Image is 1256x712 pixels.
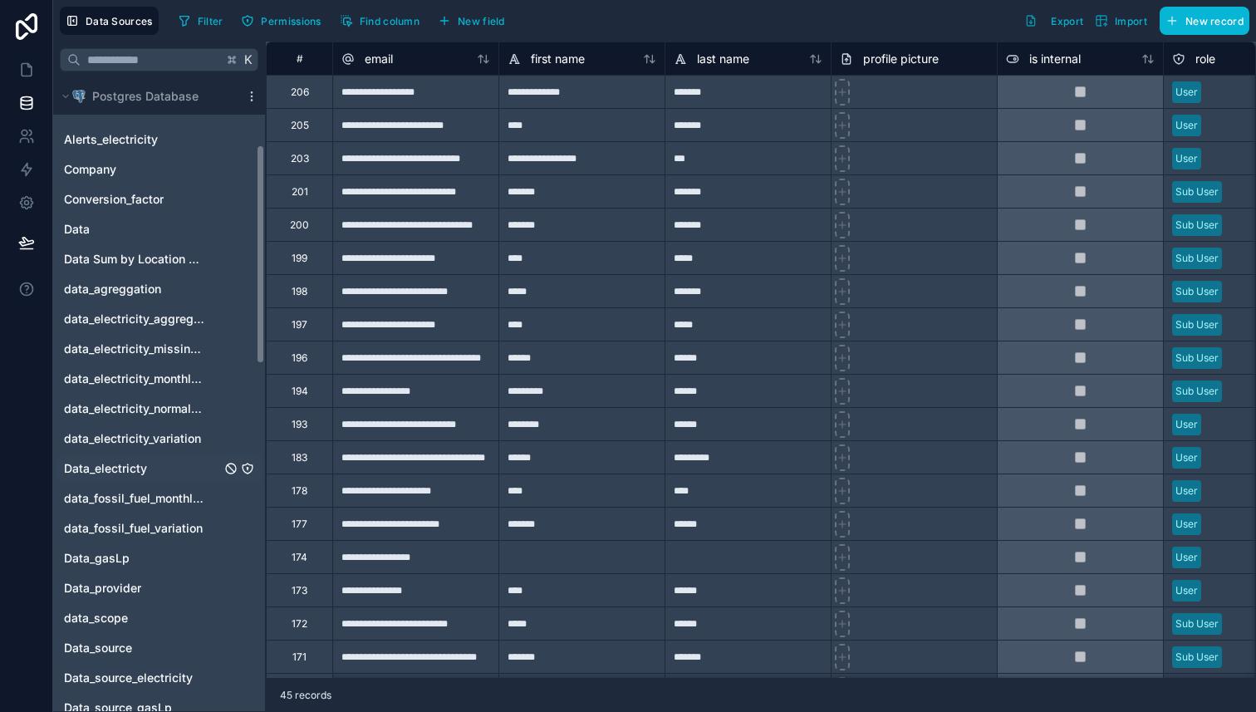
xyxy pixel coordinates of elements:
span: Import [1115,15,1147,27]
div: Sub User [1175,284,1219,299]
span: New field [458,15,505,27]
div: 183 [292,451,307,464]
div: 173 [292,584,307,597]
div: Sub User [1175,616,1219,631]
span: Export [1051,15,1083,27]
span: email [365,51,393,67]
button: Find column [334,8,425,33]
div: Sub User [1175,384,1219,399]
div: # [279,52,320,65]
span: 45 records [280,689,331,702]
button: New field [432,8,511,33]
div: User [1175,517,1198,532]
div: 194 [292,385,308,398]
div: User [1175,583,1198,598]
div: User [1175,118,1198,133]
div: 197 [292,318,307,331]
button: Data Sources [60,7,159,35]
div: Sub User [1175,218,1219,233]
span: Data Sources [86,15,153,27]
a: Permissions [235,8,333,33]
div: User [1175,450,1198,465]
div: 174 [292,551,307,564]
span: Find column [360,15,419,27]
div: 201 [292,185,308,199]
button: Filter [172,8,229,33]
div: User [1175,484,1198,498]
div: 199 [292,252,307,265]
div: Sub User [1175,317,1219,332]
div: 196 [292,351,307,365]
div: 198 [292,285,307,298]
button: New record [1160,7,1249,35]
span: first name [531,51,585,67]
div: 172 [292,617,307,631]
div: 206 [291,86,309,99]
div: User [1175,550,1198,565]
a: New record [1153,7,1249,35]
div: User [1175,151,1198,166]
div: Sub User [1175,351,1219,366]
span: K [243,54,254,66]
div: User [1175,85,1198,100]
div: Sub User [1175,184,1219,199]
button: Permissions [235,8,326,33]
span: is internal [1029,51,1081,67]
div: 203 [291,152,309,165]
div: User [1175,417,1198,432]
div: Sub User [1175,251,1219,266]
div: 193 [292,418,307,431]
span: profile picture [863,51,939,67]
div: 178 [292,484,307,498]
div: Sub User [1175,650,1219,665]
div: 205 [291,119,309,132]
span: Permissions [261,15,321,27]
div: 200 [290,219,309,232]
div: 171 [292,651,307,664]
div: 177 [292,518,307,531]
span: Filter [198,15,223,27]
button: Import [1089,7,1153,35]
span: last name [697,51,749,67]
button: Export [1018,7,1089,35]
span: role [1195,51,1215,67]
span: New record [1185,15,1244,27]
